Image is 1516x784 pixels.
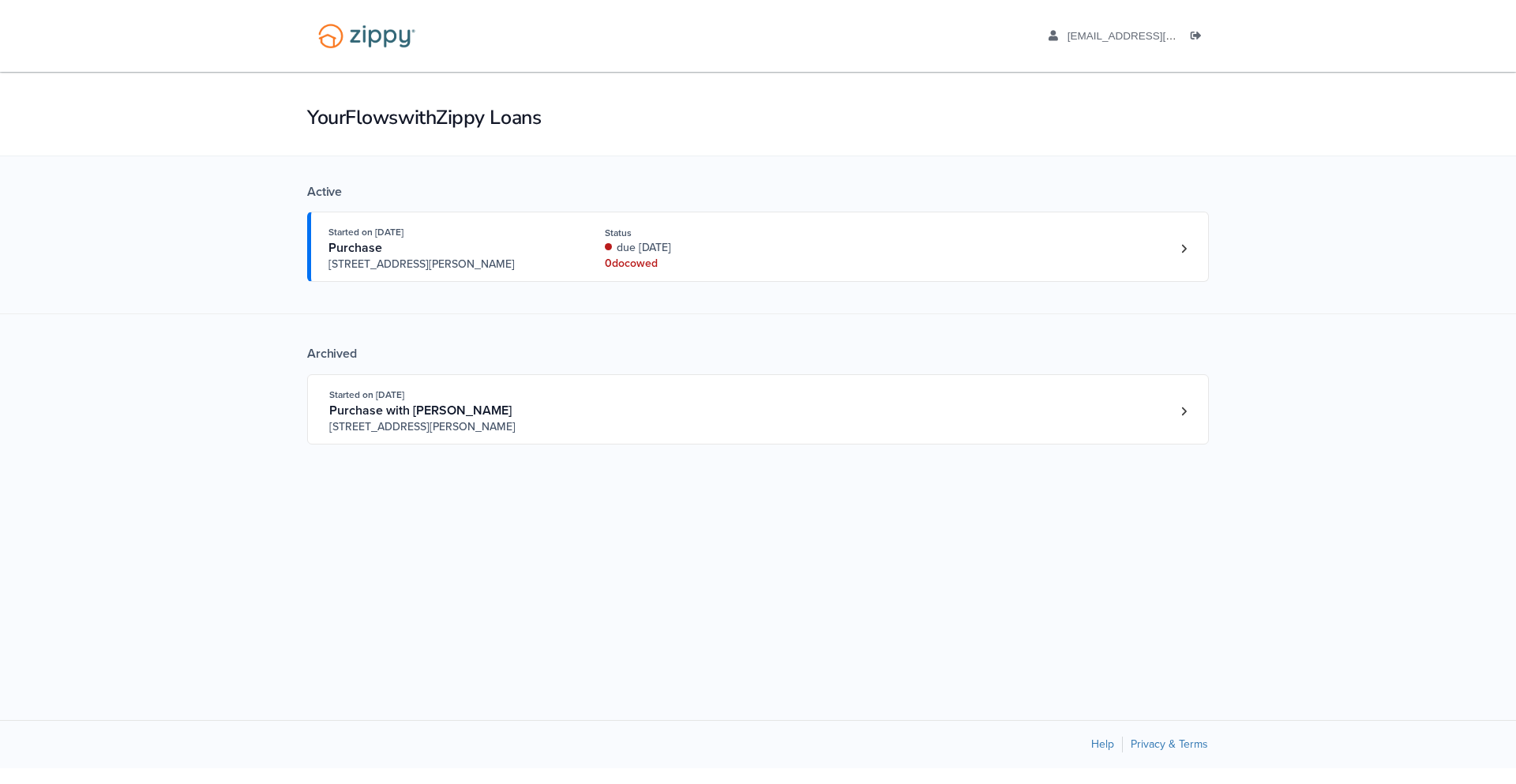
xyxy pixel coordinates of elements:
[308,16,426,56] img: Logo
[605,240,816,256] div: due [DATE]
[1172,237,1195,261] a: Loan number 4263773
[307,346,1209,362] div: Archived
[1049,30,1248,46] a: edit profile
[1131,737,1208,751] a: Privacy & Terms
[307,184,1209,200] div: Active
[328,227,403,238] span: Started on [DATE]
[1191,30,1208,46] a: Log out
[307,104,1209,131] h1: Your Flows with Zippy Loans
[1068,30,1248,42] span: alexandervazquez1030@gmail.com
[605,256,816,272] div: 0 doc owed
[329,403,512,418] span: Purchase with [PERSON_NAME]
[329,419,570,435] span: [STREET_ADDRESS][PERSON_NAME]
[328,240,382,256] span: Purchase
[605,226,816,240] div: Status
[1172,400,1195,423] a: Loan number 4262877
[328,257,569,272] span: [STREET_ADDRESS][PERSON_NAME]
[307,374,1209,445] a: Open loan 4262877
[329,389,404,400] span: Started on [DATE]
[307,212,1209,282] a: Open loan 4263773
[1091,737,1114,751] a: Help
